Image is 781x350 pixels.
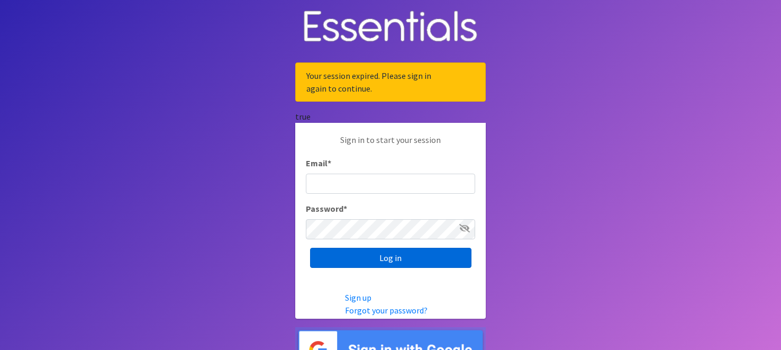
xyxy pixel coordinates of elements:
label: Email [306,157,331,169]
abbr: required [328,158,331,168]
div: true [295,110,486,123]
input: Log in [310,248,471,268]
div: Your session expired. Please sign in again to continue. [295,62,486,102]
abbr: required [343,203,347,214]
a: Sign up [345,292,371,303]
a: Forgot your password? [345,305,428,316]
p: Sign in to start your session [306,133,475,157]
label: Password [306,202,347,215]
